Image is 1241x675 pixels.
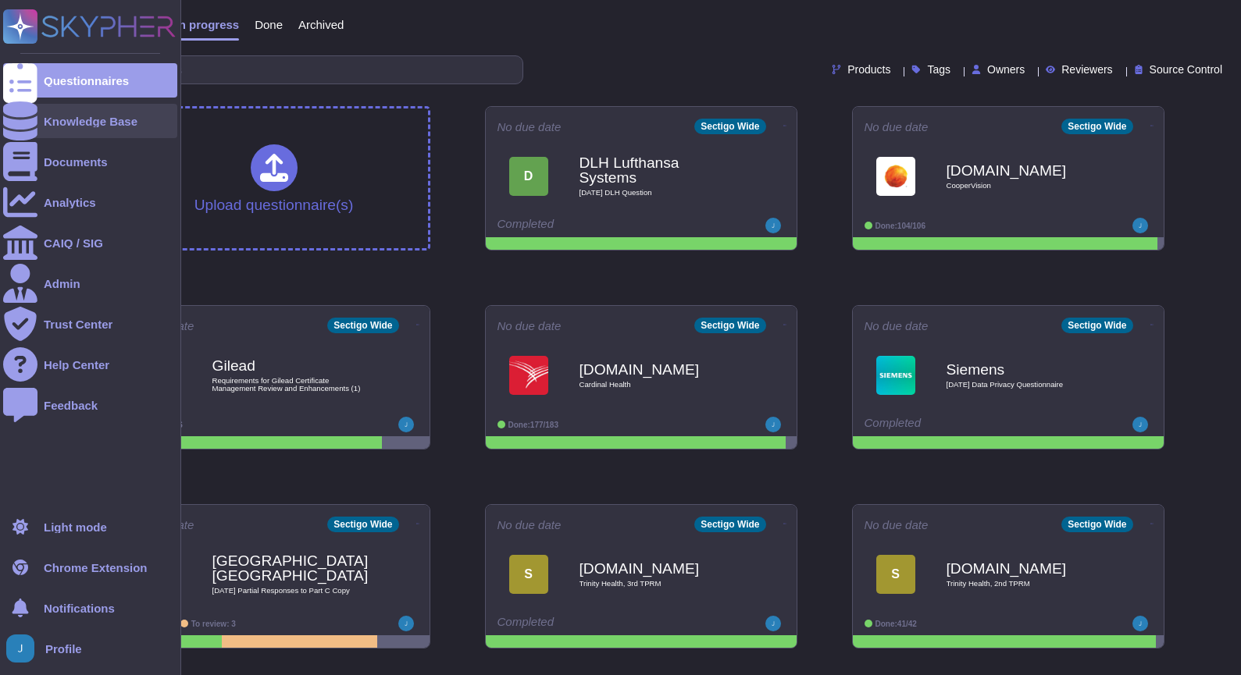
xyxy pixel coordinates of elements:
div: Chrome Extension [44,562,148,574]
span: No due date [497,320,562,332]
span: Profile [45,643,82,655]
img: user [398,616,414,631]
a: Trust Center [3,307,177,341]
span: Products [847,64,890,75]
span: Owners [987,64,1025,75]
div: Completed [865,417,1056,432]
button: user [3,631,45,666]
span: No due date [497,519,562,531]
a: Feedback [3,388,177,422]
img: Logo [876,157,915,196]
a: Documents [3,144,177,179]
span: [DATE] DLH Question [579,189,736,197]
img: user [765,417,781,432]
span: Done: 177/183 [508,421,559,429]
span: Done [255,19,283,30]
span: Reviewers [1061,64,1112,75]
span: Cardinal Health [579,381,736,389]
a: CAIQ / SIG [3,226,177,260]
b: [DOMAIN_NAME] [947,163,1103,178]
b: [DOMAIN_NAME] [947,561,1103,576]
span: CooperVision [947,182,1103,190]
b: Gilead [212,358,369,373]
img: user [1132,616,1148,631]
div: Feedback [44,400,98,411]
div: CAIQ / SIG [44,237,103,249]
div: Help Center [44,359,109,371]
div: Sectigo Wide [1061,517,1132,532]
img: user [6,634,34,663]
span: Requirements for Gilead Certificate Management Review and Enhancements (1) [212,377,369,392]
div: Knowledge Base [44,115,137,127]
div: Analytics [44,197,96,208]
b: [DOMAIN_NAME] [579,561,736,576]
span: Archived [298,19,344,30]
span: No due date [865,121,929,133]
b: DLH Lufthansa Systems [579,155,736,185]
a: Admin [3,266,177,300]
div: S [509,555,548,594]
span: Source Control [1150,64,1222,75]
div: Sectigo Wide [1061,119,1132,134]
span: [DATE] Partial Responses to Part C Copy [212,587,369,595]
img: user [1132,417,1148,432]
span: [DATE] Data Privacy Questionnaire [947,381,1103,389]
div: Sectigo Wide [694,517,765,532]
b: [DOMAIN_NAME] [579,362,736,377]
img: user [765,616,781,631]
div: Questionnaires [44,75,129,87]
span: Notifications [44,602,115,614]
div: D [509,157,548,196]
span: Tags [927,64,950,75]
div: Trust Center [44,318,112,330]
div: Upload questionnaire(s) [194,144,354,212]
a: Questionnaires [3,63,177,98]
div: Sectigo Wide [694,318,765,333]
div: Completed [497,616,689,631]
span: No due date [497,121,562,133]
input: Search by keywords [62,56,522,83]
span: No due date [865,320,929,332]
span: To review: 3 [191,620,236,628]
img: Logo [509,356,548,395]
span: In progress [175,19,239,30]
div: Sectigo Wide [694,119,765,134]
div: Documents [44,156,108,168]
img: user [398,417,414,432]
span: Done: 41/42 [875,620,917,628]
div: Light mode [44,521,107,533]
div: Admin [44,278,80,290]
span: Trinity Health, 3rd TPRM [579,580,736,588]
div: Completed [497,218,689,233]
a: Analytics [3,185,177,219]
a: Knowledge Base [3,104,177,138]
a: Chrome Extension [3,550,177,584]
div: Sectigo Wide [327,318,398,333]
b: [GEOGRAPHIC_DATA], [GEOGRAPHIC_DATA] [212,553,369,583]
img: Logo [876,356,915,395]
div: S [876,555,915,594]
a: Help Center [3,347,177,382]
img: user [1132,218,1148,233]
span: Done: 39/46 [141,421,183,429]
span: Trinity Health, 2nd TPRM [947,580,1103,588]
img: user [765,218,781,233]
span: No due date [865,519,929,531]
div: Sectigo Wide [327,517,398,532]
div: Sectigo Wide [1061,318,1132,333]
b: Siemens [947,362,1103,377]
span: Done: 104/106 [875,222,926,230]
